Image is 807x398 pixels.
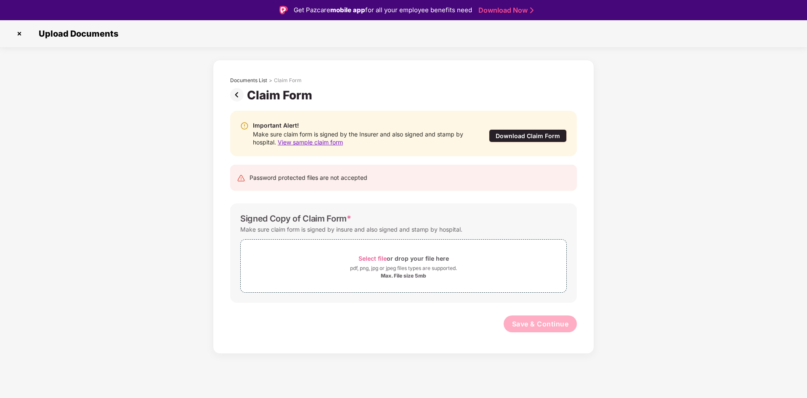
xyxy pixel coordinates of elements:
[279,6,288,14] img: Logo
[330,6,365,14] strong: mobile app
[530,6,534,15] img: Stroke
[504,315,577,332] button: Save & Continue
[358,253,449,264] div: or drop your file here
[350,264,457,272] div: pdf, png, jpg or jpeg files types are supported.
[237,174,245,182] img: svg+xml;base64,PHN2ZyB4bWxucz0iaHR0cDovL3d3dy53My5vcmcvMjAwMC9zdmciIHdpZHRoPSIyNCIgaGVpZ2h0PSIyNC...
[358,255,387,262] span: Select file
[230,88,247,102] img: svg+xml;base64,PHN2ZyBpZD0iUHJldi0zMngzMiIgeG1sbnM9Imh0dHA6Ly93d3cudzMub3JnLzIwMDAvc3ZnIiB3aWR0aD...
[478,6,531,15] a: Download Now
[230,77,267,84] div: Documents List
[241,246,566,286] span: Select fileor drop your file herepdf, png, jpg or jpeg files types are supported.Max. File size 5mb
[240,214,351,224] div: Signed Copy of Claim Form
[240,224,462,235] div: Make sure claim form is signed by insure and also signed and stamp by hospital.
[253,121,472,130] div: Important Alert!
[269,77,272,84] div: >
[278,139,343,146] span: View sample claim form
[489,129,567,142] div: Download Claim Form
[240,122,249,130] img: svg+xml;base64,PHN2ZyBpZD0iV2FybmluZ18tXzIweDIwIiBkYXRhLW5hbWU9Ildhcm5pbmcgLSAyMHgyMCIgeG1sbnM9Im...
[294,5,472,15] div: Get Pazcare for all your employee benefits need
[253,130,472,146] div: Make sure claim form is signed by the Insurer and also signed and stamp by hospital.
[274,77,302,84] div: Claim Form
[381,272,426,279] div: Max. File size 5mb
[13,27,26,40] img: svg+xml;base64,PHN2ZyBpZD0iQ3Jvc3MtMzJ4MzIiIHhtbG5zPSJodHRwOi8vd3d3LnczLm9yZy8yMDAwL3N2ZyIgd2lkdG...
[30,29,122,39] span: Upload Documents
[247,88,316,102] div: Claim Form
[250,173,367,182] div: Password protected files are not accepted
